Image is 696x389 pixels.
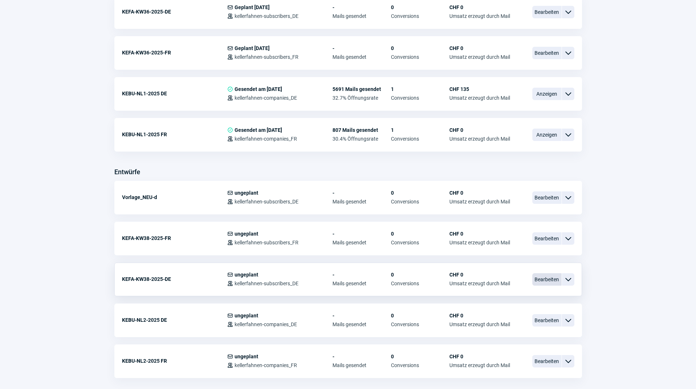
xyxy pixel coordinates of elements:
span: 807 Mails gesendet [332,127,391,133]
span: 30.4% Öffnungsrate [332,136,391,142]
span: Gesendet am [DATE] [235,86,282,92]
span: kellerfahnen-companies_DE [235,321,297,327]
span: Umsatz erzeugt durch Mail [449,199,510,205]
span: CHF 0 [449,231,510,237]
span: Bearbeiten [532,355,562,367]
span: Mails gesendet [332,240,391,245]
span: Umsatz erzeugt durch Mail [449,95,510,101]
div: KEBU-NL1-2025 DE [122,86,227,101]
span: 0 [391,354,449,359]
span: Gesendet am [DATE] [235,127,282,133]
span: kellerfahnen-companies_FR [235,362,297,368]
span: 0 [391,272,449,278]
span: - [332,354,391,359]
span: Anzeigen [532,88,562,100]
span: Umsatz erzeugt durch Mail [449,281,510,286]
div: KEFA-KW38-2025-FR [122,231,227,245]
span: 1 [391,127,449,133]
span: Conversions [391,321,449,327]
span: - [332,190,391,196]
div: KEBU-NL2-2025 DE [122,313,227,327]
span: - [332,313,391,319]
span: CHF 0 [449,190,510,196]
span: 0 [391,231,449,237]
span: CHF 0 [449,4,510,10]
span: ungeplant [235,272,258,278]
span: Conversions [391,240,449,245]
span: Umsatz erzeugt durch Mail [449,13,510,19]
span: Mails gesendet [332,321,391,327]
span: kellerfahnen-subscribers_FR [235,54,298,60]
span: Geplant [DATE] [235,4,270,10]
span: CHF 0 [449,127,510,133]
span: - [332,272,391,278]
span: Bearbeiten [532,314,562,327]
span: Conversions [391,95,449,101]
span: 0 [391,45,449,51]
span: ungeplant [235,313,258,319]
span: 0 [391,313,449,319]
span: ungeplant [235,190,258,196]
span: Umsatz erzeugt durch Mail [449,136,510,142]
span: CHF 0 [449,313,510,319]
div: Vorlage_NEU-d [122,190,227,205]
span: Bearbeiten [532,47,562,59]
span: kellerfahnen-subscribers_DE [235,281,298,286]
span: Mails gesendet [332,362,391,368]
span: - [332,45,391,51]
span: Umsatz erzeugt durch Mail [449,54,510,60]
span: Bearbeiten [532,191,562,204]
div: KEBU-NL1-2025 FR [122,127,227,142]
span: Mails gesendet [332,13,391,19]
span: Geplant [DATE] [235,45,270,51]
h3: Entwürfe [114,166,140,178]
span: Anzeigen [532,129,562,141]
span: Bearbeiten [532,232,562,245]
span: kellerfahnen-subscribers_DE [235,13,298,19]
span: Conversions [391,136,449,142]
span: kellerfahnen-subscribers_FR [235,240,298,245]
span: Conversions [391,362,449,368]
span: Mails gesendet [332,281,391,286]
span: CHF 135 [449,86,510,92]
span: - [332,231,391,237]
div: KEFA-KW36-2025-FR [122,45,227,60]
span: Conversions [391,13,449,19]
span: kellerfahnen-subscribers_DE [235,199,298,205]
span: Conversions [391,54,449,60]
span: CHF 0 [449,45,510,51]
span: - [332,4,391,10]
div: KEFA-KW36-2025-DE [122,4,227,19]
span: 5691 Mails gesendet [332,86,391,92]
span: CHF 0 [449,354,510,359]
span: Bearbeiten [532,6,562,18]
span: ungeplant [235,231,258,237]
div: KEBU-NL2-2025 FR [122,354,227,368]
span: kellerfahnen-companies_FR [235,136,297,142]
span: 0 [391,4,449,10]
span: 1 [391,86,449,92]
span: Conversions [391,281,449,286]
span: Umsatz erzeugt durch Mail [449,321,510,327]
span: Conversions [391,199,449,205]
div: KEFA-KW38-2025-DE [122,272,227,286]
span: Bearbeiten [532,273,562,286]
span: Umsatz erzeugt durch Mail [449,240,510,245]
span: ungeplant [235,354,258,359]
span: 32.7% Öffnungsrate [332,95,391,101]
span: CHF 0 [449,272,510,278]
span: 0 [391,190,449,196]
span: kellerfahnen-companies_DE [235,95,297,101]
span: Mails gesendet [332,199,391,205]
span: Mails gesendet [332,54,391,60]
span: Umsatz erzeugt durch Mail [449,362,510,368]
